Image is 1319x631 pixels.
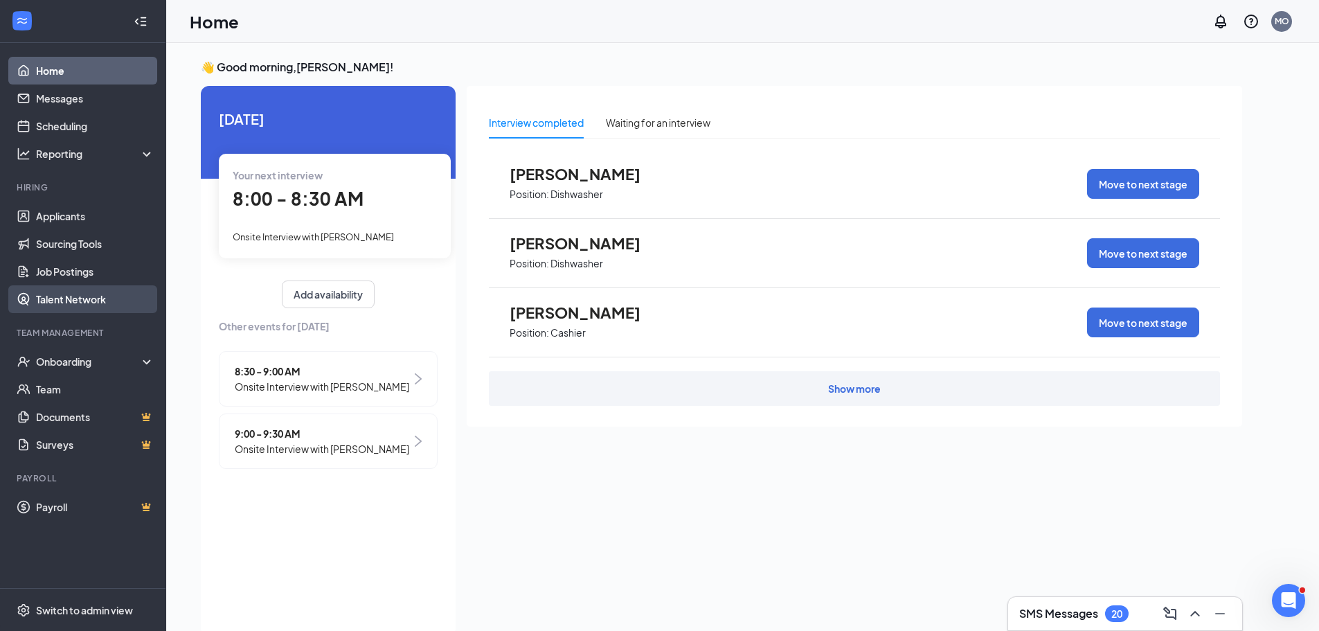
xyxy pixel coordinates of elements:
[510,165,662,183] span: [PERSON_NAME]
[36,285,154,313] a: Talent Network
[606,115,710,130] div: Waiting for an interview
[36,230,154,258] a: Sourcing Tools
[36,258,154,285] a: Job Postings
[17,603,30,617] svg: Settings
[510,303,662,321] span: [PERSON_NAME]
[17,181,152,193] div: Hiring
[1275,15,1289,27] div: MO
[17,472,152,484] div: Payroll
[36,603,133,617] div: Switch to admin view
[36,493,154,521] a: PayrollCrown
[36,112,154,140] a: Scheduling
[1111,608,1122,620] div: 20
[36,431,154,459] a: SurveysCrown
[235,426,409,441] span: 9:00 - 9:30 AM
[36,375,154,403] a: Team
[36,403,154,431] a: DocumentsCrown
[1162,605,1178,622] svg: ComposeMessage
[233,169,323,181] span: Your next interview
[1209,603,1231,625] button: Minimize
[1087,169,1199,199] button: Move to next stage
[550,326,586,339] p: Cashier
[233,231,394,242] span: Onsite Interview with [PERSON_NAME]
[1187,605,1203,622] svg: ChevronUp
[1087,238,1199,268] button: Move to next stage
[17,327,152,339] div: Team Management
[1019,606,1098,621] h3: SMS Messages
[219,108,438,130] span: [DATE]
[201,60,1242,75] h3: 👋 Good morning, [PERSON_NAME] !
[828,382,881,396] div: Show more
[235,364,409,379] span: 8:30 - 9:00 AM
[235,379,409,394] span: Onsite Interview with [PERSON_NAME]
[235,441,409,456] span: Onsite Interview with [PERSON_NAME]
[1243,13,1259,30] svg: QuestionInfo
[1212,13,1229,30] svg: Notifications
[36,57,154,85] a: Home
[510,234,662,252] span: [PERSON_NAME]
[17,355,30,368] svg: UserCheck
[550,188,603,201] p: Dishwasher
[550,257,603,270] p: Dishwasher
[36,147,155,161] div: Reporting
[36,202,154,230] a: Applicants
[17,147,30,161] svg: Analysis
[1212,605,1228,622] svg: Minimize
[134,15,147,28] svg: Collapse
[1272,584,1305,617] iframe: Intercom live chat
[233,187,364,210] span: 8:00 - 8:30 AM
[1159,603,1181,625] button: ComposeMessage
[282,281,375,308] button: Add availability
[1087,308,1199,337] button: Move to next stage
[510,257,549,270] p: Position:
[219,319,438,334] span: Other events for [DATE]
[489,115,584,130] div: Interview completed
[1184,603,1206,625] button: ChevronUp
[510,326,549,339] p: Position:
[510,188,549,201] p: Position:
[190,10,239,33] h1: Home
[15,14,29,28] svg: WorkstreamLogo
[36,355,143,368] div: Onboarding
[36,85,154,112] a: Messages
